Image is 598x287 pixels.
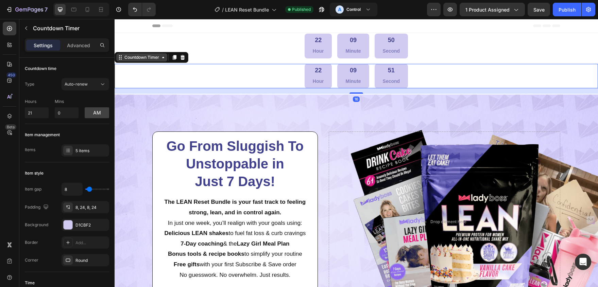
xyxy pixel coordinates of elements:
div: 16 [238,77,245,83]
p: Mins [55,98,79,105]
strong: Delicious LEAN shakes [50,211,114,217]
div: Open Intercom Messenger [575,254,591,270]
button: Publish [553,3,581,16]
div: Items [25,147,35,153]
button: AControl [330,3,377,16]
div: Padding [25,203,50,212]
h3: Control [346,6,361,13]
p: with your first Subscribe & Save order [44,240,198,251]
button: am [85,107,109,118]
div: Add... [75,240,107,246]
div: Item gap [25,186,41,192]
div: 22 [198,48,209,55]
div: Time [25,280,35,286]
div: 50 [268,17,286,25]
div: 51 [268,48,286,55]
p: 7 [45,5,48,14]
div: Item style [25,170,44,176]
p: to fuel fat loss & curb cravings [44,209,198,220]
p: Settings [34,42,53,49]
p: Hour [198,28,209,36]
span: Auto-renew [65,82,88,87]
div: Drop element here [316,200,352,205]
div: Countdown time [25,66,56,72]
button: 7 [3,3,51,16]
p: & the [44,220,198,230]
p: No guesswork. No overwhelm. Just results. [44,251,198,262]
p: Countdown Timer [33,24,106,32]
p: Minute [231,58,246,67]
p: Hour [198,58,209,67]
p: Hours [25,98,49,105]
div: Item management [25,132,60,138]
span: / [222,6,224,13]
div: D1CBF2 [75,222,107,228]
strong: Lazy Girl Meal Plan [122,221,175,228]
p: In just one week, you’ll realign with your goals using: [44,199,198,210]
div: Beta [5,124,16,130]
p: A [338,6,341,13]
span: LEAN Reset Bundle [225,6,269,13]
span: 1 product assigned [465,6,510,13]
strong: 7-Day coaching [66,221,109,228]
div: Type [25,81,34,87]
div: 8, 24, 8, 24 [75,204,107,211]
strong: Bonus tools & recipe books [53,232,130,238]
button: Auto-renew [62,78,109,90]
div: Publish [559,6,576,13]
p: Second [268,58,286,67]
p: Advanced [67,42,90,49]
p: Second [268,28,286,36]
iframe: Design area [115,19,598,287]
strong: Free gifts [59,242,85,249]
p: to simplify your routine [44,230,198,240]
input: Auto [62,183,82,195]
div: Background [25,222,48,228]
span: Save [533,7,545,13]
div: Undo/Redo [128,3,156,16]
div: 5 items [75,148,107,154]
div: 450 [6,72,16,78]
div: Border [25,239,38,246]
div: Countdown Timer [8,35,46,41]
span: Published [292,6,311,13]
p: Minute [231,28,246,36]
div: Round [75,257,107,264]
h2: Go From Sluggish To Unstoppable in Just 7 Days! [44,118,198,171]
div: 09 [231,48,246,55]
button: 1 product assigned [460,3,525,16]
div: 09 [231,17,246,25]
button: Save [528,3,550,16]
div: Corner [25,257,38,263]
strong: The LEAN Reset Bundle is your fast track to feeling strong, lean, and in control again. [50,180,191,197]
